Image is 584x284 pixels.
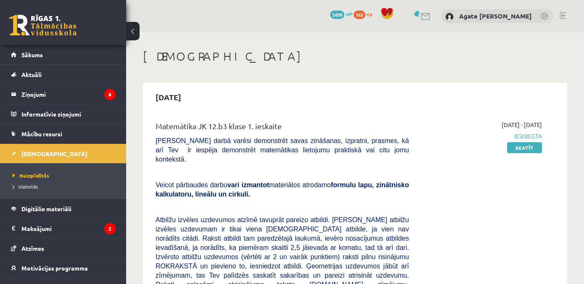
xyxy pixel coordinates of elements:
[21,71,42,78] span: Aktuāli
[13,183,118,190] a: Izlabotās
[13,172,49,179] span: Neizpildītās
[21,104,116,124] legend: Informatīvie ziņojumi
[156,181,409,198] b: formulu lapu, zinātnisko kalkulatoru, lineālu un cirkuli.
[11,104,116,124] a: Informatīvie ziņojumi
[502,120,542,129] span: [DATE] - [DATE]
[21,244,44,252] span: Atzīmes
[11,219,116,238] a: Maksājumi2
[11,239,116,258] a: Atzīmes
[227,181,270,188] b: vari izmantot
[21,205,71,212] span: Digitālie materiāli
[13,172,118,179] a: Neizpildītās
[354,11,365,19] span: 162
[330,11,352,17] a: 5499 mP
[156,181,409,198] span: Veicot pārbaudes darbu materiālos atrodamo
[445,13,454,21] img: Agate Kate Strauta
[11,199,116,218] a: Digitālie materiāli
[11,65,116,84] a: Aktuāli
[459,12,532,20] a: Agate [PERSON_NAME]
[21,264,88,272] span: Motivācijas programma
[143,49,567,64] h1: [DEMOGRAPHIC_DATA]
[156,137,409,163] span: [PERSON_NAME] darbā varēsi demonstrēt savas zināšanas, izpratni, prasmes, kā arī Tev ir iespēja d...
[507,142,542,153] a: Skatīt
[21,85,116,104] legend: Ziņojumi
[11,124,116,143] a: Mācību resursi
[11,144,116,163] a: [DEMOGRAPHIC_DATA]
[11,258,116,278] a: Motivācijas programma
[422,132,542,141] span: Iesniegta
[104,89,116,100] i: 6
[156,120,409,136] div: Matemātika JK 12.b3 klase 1. ieskaite
[11,85,116,104] a: Ziņojumi6
[354,11,376,17] a: 162 xp
[104,223,116,234] i: 2
[21,219,116,238] legend: Maksājumi
[21,150,87,157] span: [DEMOGRAPHIC_DATA]
[21,51,43,58] span: Sākums
[13,183,38,190] span: Izlabotās
[21,130,62,138] span: Mācību resursi
[147,87,190,107] h2: [DATE]
[9,15,77,36] a: Rīgas 1. Tālmācības vidusskola
[346,11,352,17] span: mP
[330,11,344,19] span: 5499
[11,45,116,64] a: Sākums
[367,11,372,17] span: xp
